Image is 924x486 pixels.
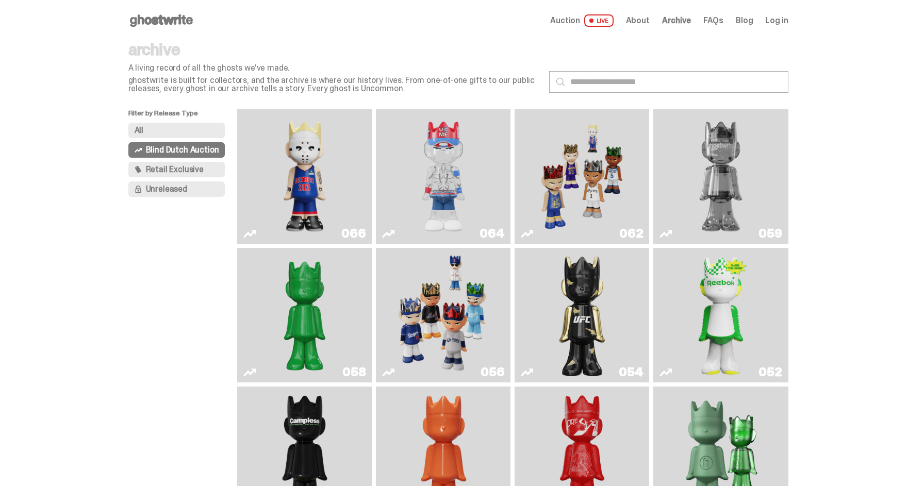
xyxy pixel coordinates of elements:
[146,146,219,154] span: Blind Dutch Auction
[555,252,609,378] img: Ruby
[254,113,355,240] img: Eminem
[382,252,504,378] a: Game Face (2025)
[736,16,753,25] a: Blog
[393,113,494,240] img: You Can't See Me
[619,366,643,378] div: 054
[521,113,643,240] a: Game Face (2025)
[341,227,366,240] div: 066
[243,252,366,378] a: Schrödinger's ghost: Sunday Green
[670,113,771,240] img: Two
[128,123,225,138] button: All
[135,126,144,135] span: All
[758,366,782,378] div: 052
[662,16,691,25] a: Archive
[128,162,225,177] button: Retail Exclusive
[128,181,225,197] button: Unreleased
[694,252,748,378] img: Court Victory
[382,113,504,240] a: You Can't See Me
[765,16,788,25] a: Log in
[481,366,504,378] div: 056
[584,14,614,27] span: LIVE
[128,64,541,72] p: A living record of all the ghosts we've made.
[659,113,782,240] a: Two
[619,227,643,240] div: 062
[480,227,504,240] div: 064
[146,165,204,174] span: Retail Exclusive
[521,252,643,378] a: Ruby
[532,113,633,240] img: Game Face (2025)
[128,142,225,158] button: Blind Dutch Auction
[128,76,541,93] p: ghostwrite is built for collectors, and the archive is where our history lives. From one-of-one g...
[243,113,366,240] a: Eminem
[550,14,613,27] a: Auction LIVE
[626,16,650,25] a: About
[146,185,187,193] span: Unreleased
[128,41,541,58] p: archive
[254,252,355,378] img: Schrödinger's ghost: Sunday Green
[128,109,238,123] p: Filter by Release Type
[703,16,723,25] a: FAQs
[550,16,580,25] span: Auction
[342,366,366,378] div: 058
[659,252,782,378] a: Court Victory
[758,227,782,240] div: 059
[393,252,494,378] img: Game Face (2025)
